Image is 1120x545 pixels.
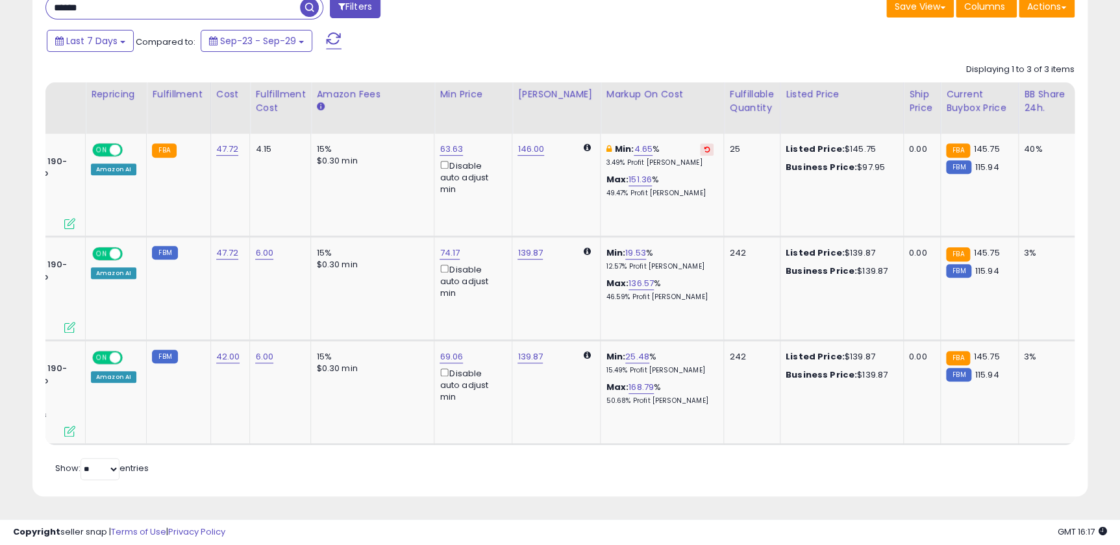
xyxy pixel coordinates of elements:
b: Business Price: [786,265,857,277]
div: Amazon Fees [316,88,429,101]
div: % [606,174,714,198]
div: $0.30 min [316,363,424,374]
div: Current Buybox Price [946,88,1013,115]
div: $139.87 [786,247,893,259]
b: Business Price: [786,369,857,381]
div: 242 [729,247,769,259]
a: 6.00 [255,350,273,363]
strong: Copyright [13,526,60,538]
b: Min: [615,143,634,155]
div: Disable auto adjust min [440,262,502,299]
div: Amazon AI [91,163,136,175]
div: 3% [1024,247,1067,259]
small: FBA [152,143,176,158]
span: Sep-23 - Sep-29 [220,34,296,47]
div: % [606,351,714,375]
div: Disable auto adjust min [440,158,502,195]
span: 115.94 [975,161,999,173]
div: Min Price [440,88,506,101]
b: Listed Price: [786,350,845,363]
a: 19.53 [625,247,646,260]
div: Disable auto adjust min [440,366,502,403]
div: 15% [316,247,424,259]
div: 15% [316,351,424,363]
th: The percentage added to the cost of goods (COGS) that forms the calculator for Min & Max prices. [601,82,724,134]
div: 4.15 [255,143,301,155]
div: $139.87 [786,265,893,277]
a: 69.06 [440,350,463,363]
div: % [606,381,714,406]
a: 136.57 [628,277,654,290]
small: FBM [152,350,177,363]
div: $0.30 min [316,155,424,167]
div: [PERSON_NAME] [517,88,595,101]
div: 0.00 [909,143,930,155]
a: 6.00 [255,247,273,260]
span: ON [93,352,110,363]
p: 15.49% Profit [PERSON_NAME] [606,366,714,375]
span: OFF [121,145,142,156]
span: OFF [121,352,142,363]
b: Max: [606,173,628,186]
a: 146.00 [517,143,544,156]
p: 3.49% Profit [PERSON_NAME] [606,158,714,167]
div: Repricing [91,88,141,101]
p: 49.47% Profit [PERSON_NAME] [606,189,714,198]
span: 145.75 [973,143,999,155]
span: 115.94 [975,369,999,381]
span: ON [93,248,110,259]
a: 25.48 [625,350,649,363]
div: Fulfillable Quantity [729,88,774,115]
p: 46.59% Profit [PERSON_NAME] [606,293,714,302]
div: Amazon AI [91,267,136,279]
div: BB Share 24h. [1024,88,1071,115]
div: 0.00 [909,351,930,363]
span: 145.75 [973,247,999,259]
b: Listed Price: [786,247,845,259]
div: Ship Price [909,88,935,115]
div: 3% [1024,351,1067,363]
span: Compared to: [136,36,195,48]
span: Last 7 Days [66,34,118,47]
div: Fulfillment [152,88,205,101]
div: % [606,247,714,271]
a: 4.65 [634,143,653,156]
div: Cost [216,88,245,101]
div: $97.95 [786,162,893,173]
div: Listed Price [786,88,898,101]
span: 115.94 [975,265,999,277]
small: FBA [946,143,970,158]
div: Markup on Cost [606,88,718,101]
div: Fulfillment Cost [255,88,305,115]
div: $139.87 [786,369,893,381]
b: Max: [606,381,628,393]
small: FBM [946,264,971,278]
div: % [606,143,714,167]
span: ON [93,145,110,156]
a: 139.87 [517,247,543,260]
div: 40% [1024,143,1067,155]
div: 25 [729,143,769,155]
button: Sep-23 - Sep-29 [201,30,312,52]
div: Displaying 1 to 3 of 3 items [966,64,1075,76]
div: $145.75 [786,143,893,155]
b: Business Price: [786,161,857,173]
a: Privacy Policy [168,526,225,538]
a: 63.63 [440,143,463,156]
b: Max: [606,277,628,289]
a: 74.17 [440,247,460,260]
p: 12.57% Profit [PERSON_NAME] [606,262,714,271]
small: Amazon Fees. [316,101,324,113]
span: 2025-10-7 16:17 GMT [1058,526,1107,538]
div: 242 [729,351,769,363]
div: % [606,278,714,302]
small: FBM [946,160,971,174]
small: FBM [946,368,971,381]
small: FBM [152,246,177,260]
a: Terms of Use [111,526,166,538]
button: Last 7 Days [47,30,134,52]
p: 50.68% Profit [PERSON_NAME] [606,396,714,406]
span: OFF [121,248,142,259]
div: $139.87 [786,351,893,363]
div: $0.30 min [316,259,424,271]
